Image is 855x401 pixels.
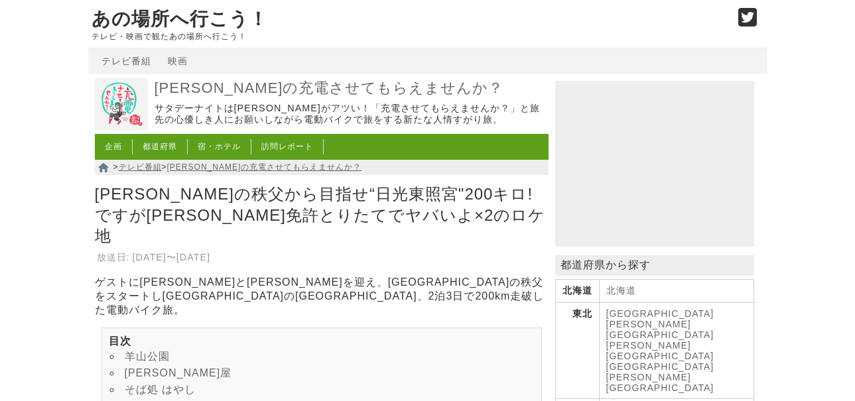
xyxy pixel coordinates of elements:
a: [PERSON_NAME][GEOGRAPHIC_DATA] [606,372,714,393]
p: ゲストに[PERSON_NAME]と[PERSON_NAME]を迎え、[GEOGRAPHIC_DATA]の秩父をスタートし[GEOGRAPHIC_DATA]の[GEOGRAPHIC_DATA]、... [95,276,549,317]
nav: > > [95,160,549,175]
a: 都道府県 [143,142,177,151]
a: 出川哲朗の充電させてもらえませんか？ [95,121,148,133]
a: Twitter (@go_thesights) [738,16,757,27]
a: あの場所へ行こう！ [92,9,268,29]
a: [PERSON_NAME][GEOGRAPHIC_DATA] [606,319,714,340]
a: [PERSON_NAME]屋 [125,367,232,378]
a: [PERSON_NAME]の充電させてもらえませんか？ [167,162,362,172]
a: テレビ番組 [101,56,151,66]
a: 羊山公園 [125,351,170,362]
img: 出川哲朗の充電させてもらえませんか？ [95,78,148,131]
a: 北海道 [606,285,636,296]
a: 企画 [105,142,122,151]
p: サタデーナイトは[PERSON_NAME]がアツい！「充電させてもらえませんか？」と旅先の心優しき人にお願いしながら電動バイクで旅をする新たな人情すがり旅。 [155,103,545,126]
h1: [PERSON_NAME]の秩父から目指せ“日光東照宮"200キロ! ですが[PERSON_NAME]免許とりたてでヤバいよ×2のロケ地 [95,180,549,249]
a: 訪問レポート [261,142,313,151]
td: [DATE]〜[DATE] [132,251,212,264]
a: [PERSON_NAME][GEOGRAPHIC_DATA] [606,340,714,361]
a: [GEOGRAPHIC_DATA] [606,308,714,319]
a: 宿・ホテル [198,142,241,151]
a: そば処 はやし [125,384,196,395]
a: [GEOGRAPHIC_DATA] [606,361,714,372]
a: [PERSON_NAME]の充電させてもらえませんか？ [155,79,545,98]
a: テレビ番組 [119,162,162,172]
th: 北海道 [555,280,599,303]
th: 放送日: [96,251,131,264]
p: テレビ・映画で観たあの場所へ行こう！ [92,32,724,41]
iframe: Advertisement [555,81,754,247]
a: 映画 [168,56,188,66]
p: 都道府県から探す [555,255,754,276]
th: 東北 [555,303,599,399]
